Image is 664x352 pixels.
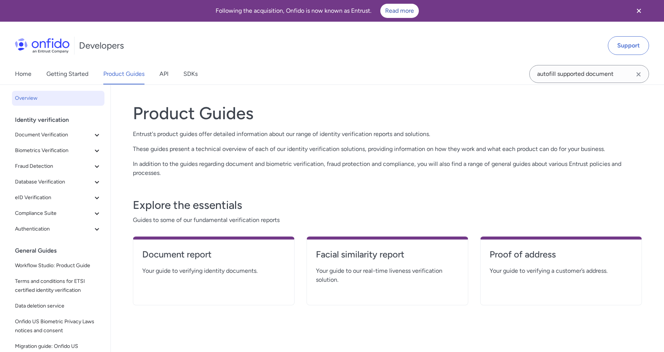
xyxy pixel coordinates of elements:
span: Database Verification [15,177,92,186]
p: In addition to the guides regarding document and biometric verification, fraud protection and com... [133,160,642,177]
span: Overview [15,94,101,103]
span: eID Verification [15,193,92,202]
span: Onfido US Biometric Privacy Laws notices and consent [15,317,101,335]
button: eID Verification [12,190,104,205]
button: Authentication [12,222,104,237]
a: Facial similarity report [316,248,459,266]
button: Fraud Detection [12,159,104,174]
span: Terms and conditions for ETSI certified identity verification [15,277,101,295]
a: Read more [380,4,419,18]
h1: Developers [79,40,124,52]
a: Document report [142,248,285,266]
span: Document Verification [15,130,92,139]
div: General Guides [15,243,107,258]
h4: Facial similarity report [316,248,459,260]
span: Your guide to verifying identity documents. [142,266,285,275]
span: Your guide to our real-time liveness verification solution. [316,266,459,284]
p: Entrust's product guides offer detailed information about our range of identity verification repo... [133,130,642,139]
a: Terms and conditions for ETSI certified identity verification [12,274,104,298]
button: Compliance Suite [12,206,104,221]
span: Biometrics Verification [15,146,92,155]
h4: Proof of address [490,248,633,260]
svg: Clear search field button [634,70,643,79]
a: Overview [12,91,104,106]
a: Support [608,36,649,55]
div: Following the acquisition, Onfido is now known as Entrust. [9,4,625,18]
h1: Product Guides [133,103,642,124]
button: Database Verification [12,175,104,189]
a: Workflow Studio: Product Guide [12,258,104,273]
a: Product Guides [103,64,144,84]
input: Onfido search input field [529,65,649,83]
p: These guides present a technical overview of each of our identity verification solutions, providi... [133,145,642,154]
span: Guides to some of our fundamental verification reports [133,216,642,225]
a: Home [15,64,31,84]
button: Close banner [625,1,653,20]
svg: Close banner [634,6,643,15]
a: Onfido US Biometric Privacy Laws notices and consent [12,314,104,338]
a: SDKs [183,64,198,84]
h4: Document report [142,248,285,260]
a: API [159,64,168,84]
div: Identity verification [15,112,107,127]
h3: Explore the essentials [133,198,642,213]
a: Proof of address [490,248,633,266]
img: Onfido Logo [15,38,70,53]
span: Fraud Detection [15,162,92,171]
span: Data deletion service [15,302,101,311]
span: Your guide to verifying a customer’s address. [490,266,633,275]
a: Getting Started [46,64,88,84]
span: Compliance Suite [15,209,92,218]
a: Data deletion service [12,299,104,314]
button: Document Verification [12,127,104,142]
button: Biometrics Verification [12,143,104,158]
span: Authentication [15,225,92,234]
span: Workflow Studio: Product Guide [15,261,101,270]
